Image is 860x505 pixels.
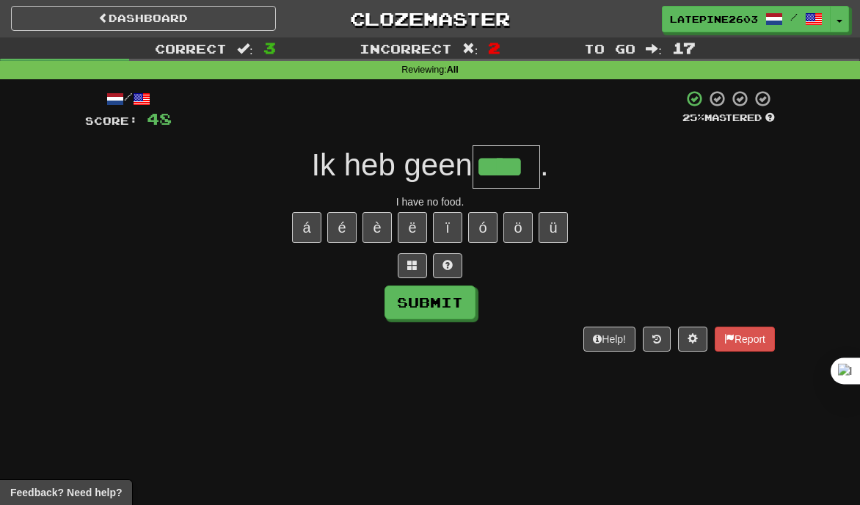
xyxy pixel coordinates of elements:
[488,39,500,57] span: 2
[662,6,831,32] a: LatePine2603 /
[643,327,671,352] button: Round history (alt+y)
[85,90,172,108] div: /
[433,253,462,278] button: Single letter hint - you only get 1 per sentence and score half the points! alt+h
[468,212,498,243] button: ó
[447,65,459,75] strong: All
[433,212,462,243] button: ï
[85,195,775,209] div: I have no food.
[327,212,357,243] button: é
[462,43,478,55] span: :
[263,39,276,57] span: 3
[155,41,227,56] span: Correct
[292,212,321,243] button: á
[385,286,475,319] button: Submit
[715,327,775,352] button: Report
[682,112,704,123] span: 25 %
[298,6,563,32] a: Clozemaster
[682,112,775,125] div: Mastered
[670,12,758,26] span: LatePine2603
[398,212,427,243] button: ë
[672,39,696,57] span: 17
[360,41,452,56] span: Incorrect
[540,148,549,182] span: .
[362,212,392,243] button: è
[237,43,253,55] span: :
[646,43,662,55] span: :
[147,109,172,128] span: 48
[539,212,568,243] button: ü
[398,253,427,278] button: Switch sentence to multiple choice alt+p
[584,41,635,56] span: To go
[790,12,798,22] span: /
[503,212,533,243] button: ö
[85,115,138,127] span: Score:
[583,327,635,352] button: Help!
[311,148,473,182] span: Ik heb geen
[11,6,276,31] a: Dashboard
[10,485,122,500] span: Open feedback widget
